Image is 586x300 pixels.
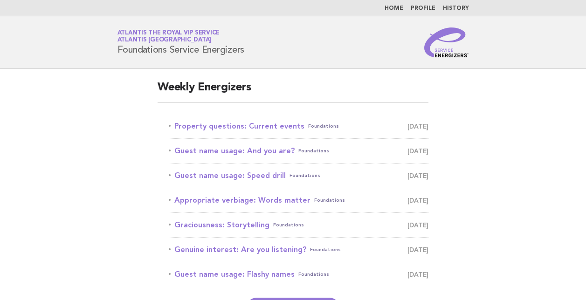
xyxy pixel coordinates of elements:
a: Appropriate verbiage: Words matterFoundations [DATE] [169,194,428,207]
a: Profile [411,6,435,11]
span: [DATE] [407,169,428,182]
a: Atlantis the Royal VIP ServiceAtlantis [GEOGRAPHIC_DATA] [117,30,220,43]
span: Foundations [314,194,345,207]
a: Property questions: Current eventsFoundations [DATE] [169,120,428,133]
span: [DATE] [407,144,428,157]
span: Foundations [308,120,339,133]
span: Foundations [298,144,329,157]
span: [DATE] [407,268,428,281]
span: Foundations [273,218,304,232]
a: Guest name usage: And you are?Foundations [DATE] [169,144,428,157]
span: [DATE] [407,243,428,256]
a: Genuine interest: Are you listening?Foundations [DATE] [169,243,428,256]
h2: Weekly Energizers [158,80,428,103]
span: Foundations [290,169,320,182]
a: Guest name usage: Speed drillFoundations [DATE] [169,169,428,182]
h1: Foundations Service Energizers [117,30,245,55]
a: Graciousness: StorytellingFoundations [DATE] [169,218,428,232]
span: Foundations [298,268,329,281]
a: Home [385,6,403,11]
a: Guest name usage: Flashy namesFoundations [DATE] [169,268,428,281]
img: Service Energizers [424,27,469,57]
span: [DATE] [407,120,428,133]
span: [DATE] [407,218,428,232]
span: Foundations [310,243,341,256]
span: Atlantis [GEOGRAPHIC_DATA] [117,37,212,43]
a: History [443,6,469,11]
span: [DATE] [407,194,428,207]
